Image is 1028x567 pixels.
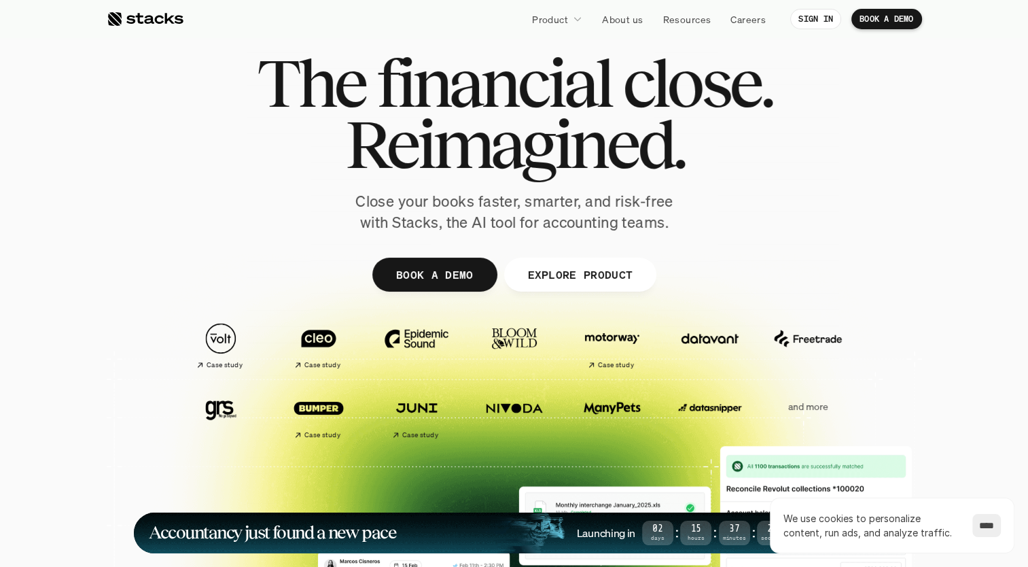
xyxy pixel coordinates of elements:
h1: Accountancy just found a new pace [149,525,397,540]
a: BOOK A DEMO [851,9,922,29]
span: 02 [642,526,673,533]
a: Resources [654,7,719,31]
p: Resources [662,12,711,27]
span: The [257,52,365,114]
a: Case study [570,316,654,375]
p: Product [532,12,568,27]
span: Reimagined. [344,114,684,175]
p: Close your books faster, smarter, and risk-free with Stacks, the AI tool for accounting teams. [344,191,684,233]
p: Careers [730,12,766,27]
a: Case study [374,385,459,445]
h4: Launching in [577,526,635,540]
a: Case study [277,316,361,375]
strong: : [711,525,718,540]
span: 37 [719,526,750,533]
span: 21 [757,526,788,533]
p: EXPLORE PRODUCT [527,264,633,284]
span: Hours [680,536,711,540]
span: Days [642,536,673,540]
a: BOOK A DEMO [372,258,497,292]
p: SIGN IN [798,14,833,24]
h2: Case study [207,361,243,369]
a: EXPLORE PRODUCT [503,258,656,292]
p: About us [602,12,643,27]
p: We use cookies to personalize content, run ads, and analyze traffic. [783,511,959,540]
strong: : [750,525,757,540]
a: SIGN IN [790,9,841,29]
p: BOOK A DEMO [395,264,473,284]
h2: Case study [598,361,634,369]
a: Case study [179,316,263,375]
a: Privacy Policy [160,315,220,324]
span: Seconds [757,536,788,540]
span: close. [622,52,772,114]
span: Minutes [719,536,750,540]
h2: Case study [304,361,340,369]
p: BOOK A DEMO [859,14,914,24]
span: 15 [680,526,711,533]
span: financial [376,52,611,114]
a: Case study [277,385,361,445]
p: and more [766,401,850,413]
h2: Case study [402,431,438,439]
a: About us [594,7,651,31]
a: Accountancy just found a new paceLaunching in02Days:15Hours:37Minutes:21SecondsLEARN MORE [134,513,895,553]
a: Careers [722,7,774,31]
strong: : [673,525,680,540]
h2: Case study [304,431,340,439]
